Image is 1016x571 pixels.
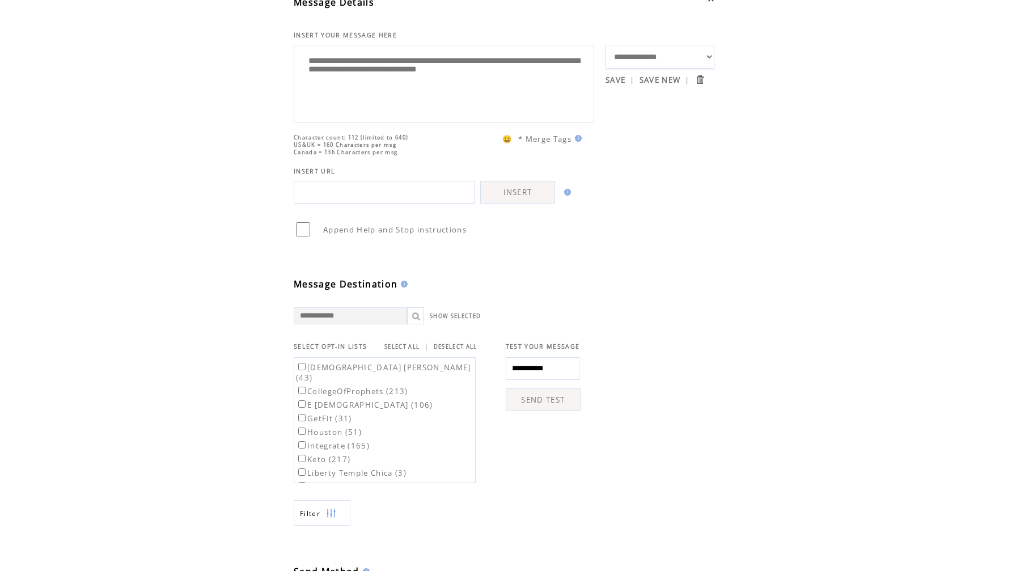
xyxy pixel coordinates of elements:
[294,149,397,156] span: Canada = 136 Characters per msg
[298,482,306,489] input: LTcreatives (8)
[298,363,306,370] input: [DEMOGRAPHIC_DATA] [PERSON_NAME] (43)
[518,134,571,144] span: * Merge Tags
[323,225,467,235] span: Append Help and Stop instructions
[296,427,362,437] label: Houston (51)
[298,387,306,394] input: CollegeOfProphets (213)
[294,141,396,149] span: US&UK = 160 Characters per msg
[326,501,336,526] img: filters.png
[685,75,689,85] span: |
[294,342,367,350] span: SELECT OPT-IN LISTS
[296,386,408,396] label: CollegeOfProphets (213)
[296,362,471,383] label: [DEMOGRAPHIC_DATA] [PERSON_NAME] (43)
[296,441,370,451] label: Integrate (165)
[561,189,571,196] img: help.gif
[296,481,367,492] label: LTcreatives (8)
[296,413,352,424] label: GetFit (31)
[298,441,306,449] input: Integrate (165)
[502,134,513,144] span: 😀
[296,454,350,464] label: Keto (217)
[630,75,634,85] span: |
[506,388,581,411] a: SEND TEST
[640,75,681,85] a: SAVE NEW
[506,342,580,350] span: TEST YOUR MESSAGE
[434,343,477,350] a: DESELECT ALL
[300,509,320,518] span: Show filters
[606,75,625,85] a: SAVE
[298,455,306,462] input: Keto (217)
[424,341,429,352] span: |
[294,134,408,141] span: Character count: 112 (limited to 640)
[430,312,481,320] a: SHOW SELECTED
[294,31,397,39] span: INSERT YOUR MESSAGE HERE
[294,500,350,526] a: Filter
[294,167,335,175] span: INSERT URL
[397,281,408,287] img: help.gif
[571,135,582,142] img: help.gif
[296,468,407,478] label: Liberty Temple Chica (3)
[294,278,397,290] span: Message Destination
[298,400,306,408] input: E [DEMOGRAPHIC_DATA] (106)
[695,74,705,85] input: Submit
[480,181,555,204] a: INSERT
[296,400,433,410] label: E [DEMOGRAPHIC_DATA] (106)
[298,428,306,435] input: Houston (51)
[298,414,306,421] input: GetFit (31)
[298,468,306,476] input: Liberty Temple Chica (3)
[384,343,420,350] a: SELECT ALL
